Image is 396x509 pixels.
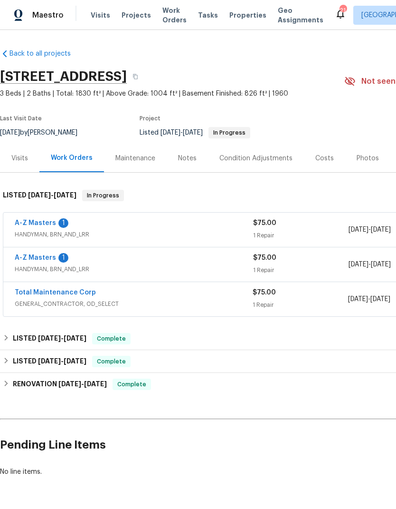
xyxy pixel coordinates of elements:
div: Maintenance [115,154,155,163]
div: Notes [178,154,197,163]
span: HANDYMAN, BRN_AND_LRR [15,230,253,239]
span: - [58,381,107,387]
span: Work Orders [162,6,187,25]
span: [DATE] [54,192,76,198]
span: Visits [91,10,110,20]
span: Tasks [198,12,218,19]
span: Geo Assignments [278,6,323,25]
span: Maestro [32,10,64,20]
div: 1 [58,253,68,263]
span: - [38,335,86,342]
span: [DATE] [370,296,390,303]
span: [DATE] [160,129,180,136]
span: Project [140,116,160,121]
span: In Progress [209,130,249,136]
span: Projects [122,10,151,20]
div: 1 Repair [253,265,349,275]
div: 1 Repair [253,300,348,310]
a: A-Z Masters [15,254,56,261]
h6: LISTED [13,356,86,367]
span: GENERAL_CONTRACTOR, OD_SELECT [15,299,253,309]
span: [DATE] [348,296,368,303]
span: - [28,192,76,198]
div: Condition Adjustments [219,154,292,163]
span: [DATE] [371,226,391,233]
div: 21 [339,6,346,15]
span: - [348,294,390,304]
span: [DATE] [38,358,61,364]
span: HANDYMAN, BRN_AND_LRR [15,264,253,274]
span: [DATE] [349,261,368,268]
div: Visits [11,154,28,163]
div: 1 Repair [253,231,349,240]
span: [DATE] [349,226,368,233]
span: $75.00 [253,254,276,261]
span: [DATE] [28,192,51,198]
div: Work Orders [51,153,93,163]
span: Properties [229,10,266,20]
span: Complete [93,357,130,366]
div: Costs [315,154,334,163]
span: - [349,260,391,269]
button: Copy Address [127,68,144,85]
span: Listed [140,129,250,136]
span: - [160,129,203,136]
span: In Progress [83,191,123,200]
h6: LISTED [13,333,86,344]
h6: LISTED [3,190,76,201]
span: $75.00 [253,289,276,296]
h6: RENOVATION [13,379,107,390]
span: [DATE] [64,358,86,364]
span: [DATE] [84,381,107,387]
span: [DATE] [64,335,86,342]
span: [DATE] [371,261,391,268]
div: Photos [357,154,379,163]
span: Complete [93,334,130,343]
div: 1 [58,218,68,228]
span: [DATE] [183,129,203,136]
span: [DATE] [38,335,61,342]
span: - [38,358,86,364]
a: Total Maintenance Corp [15,289,96,296]
span: [DATE] [58,381,81,387]
span: $75.00 [253,220,276,226]
span: Complete [113,380,150,389]
span: - [349,225,391,235]
a: A-Z Masters [15,220,56,226]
